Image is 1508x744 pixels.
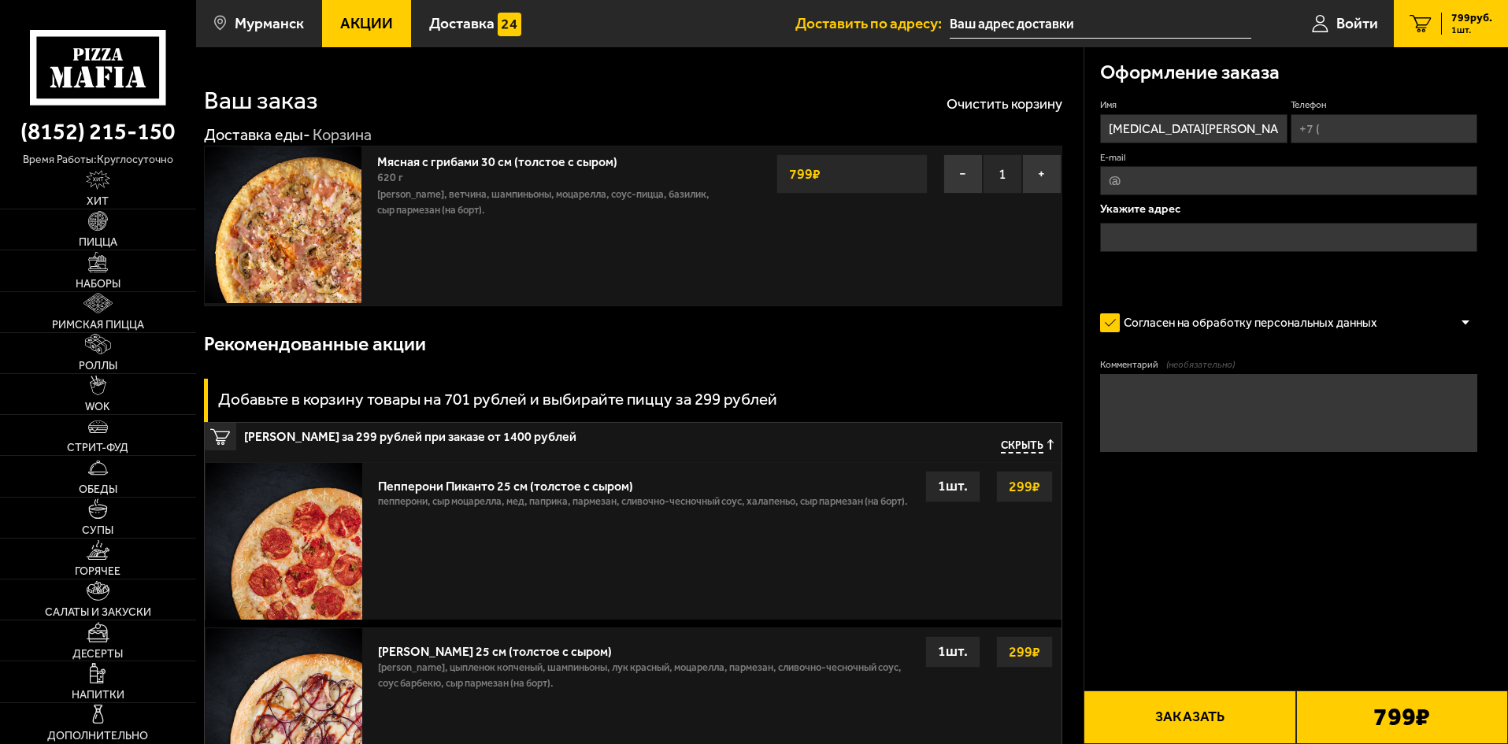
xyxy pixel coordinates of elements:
b: 799 ₽ [1373,705,1430,730]
p: Укажите адрес [1100,203,1477,215]
span: WOK [85,402,110,413]
button: + [1022,154,1062,194]
span: Римская пицца [52,320,144,331]
h1: Ваш заказ [204,88,318,113]
span: Наборы [76,279,120,290]
p: пепперони, сыр Моцарелла, мед, паприка, пармезан, сливочно-чесночный соус, халапеньо, сыр пармеза... [378,494,908,517]
span: Хит [87,196,109,207]
h3: Рекомендованные акции [204,335,426,354]
span: Войти [1336,16,1378,31]
label: Комментарий [1100,358,1477,372]
a: Доставка еды- [204,125,310,144]
span: Доставка [429,16,495,31]
a: Мясная с грибами 30 см (толстое с сыром) [377,150,633,169]
span: Супы [82,525,113,536]
span: Акции [340,16,393,31]
div: [PERSON_NAME] 25 см (толстое с сыром) [378,636,910,659]
button: − [943,154,983,194]
label: Имя [1100,98,1287,112]
img: 15daf4d41897b9f0e9f617042186c801.svg [498,13,521,36]
span: [PERSON_NAME] за 299 рублей при заказе от 1400 рублей [244,423,758,443]
input: +7 ( [1291,114,1477,143]
span: 799 руб. [1451,13,1492,24]
span: Обеды [79,484,117,495]
span: Десерты [72,649,123,660]
span: Роллы [79,361,117,372]
div: Пепперони Пиканто 25 см (толстое с сыром) [378,471,908,494]
span: Пицца [79,237,117,248]
button: Очистить корзину [947,97,1062,111]
strong: 799 ₽ [785,159,824,189]
button: Заказать [1084,690,1295,744]
label: Согласен на обработку персональных данных [1100,307,1393,339]
input: Ваш адрес доставки [950,9,1251,39]
button: Скрыть [1001,439,1054,454]
span: 620 г [377,171,403,184]
div: 1 шт. [925,636,980,668]
h3: Добавьте в корзину товары на 701 рублей и выбирайте пиццу за 299 рублей [218,391,777,408]
label: Телефон [1291,98,1477,112]
strong: 299 ₽ [1005,472,1044,502]
span: Стрит-фуд [67,442,128,453]
span: (необязательно) [1166,358,1235,372]
input: @ [1100,166,1477,195]
span: 1 [983,154,1022,194]
strong: 299 ₽ [1005,637,1044,667]
div: Корзина [313,125,372,146]
span: Горячее [75,566,120,577]
div: 1 шт. [925,471,980,502]
p: [PERSON_NAME], цыпленок копченый, шампиньоны, лук красный, моцарелла, пармезан, сливочно-чесночны... [378,660,910,699]
span: Мурманск [235,16,304,31]
p: [PERSON_NAME], ветчина, шампиньоны, моцарелла, соус-пицца, базилик, сыр пармезан (на борт). [377,187,727,218]
span: Салаты и закуски [45,607,151,618]
span: Напитки [72,690,124,701]
span: 1 шт. [1451,25,1492,35]
label: E-mail [1100,151,1477,165]
span: Дополнительно [47,731,148,742]
span: Доставить по адресу: [795,16,950,31]
h3: Оформление заказа [1100,63,1280,83]
a: Пепперони Пиканто 25 см (толстое с сыром)пепперони, сыр Моцарелла, мед, паприка, пармезан, сливоч... [205,462,1062,620]
span: Скрыть [1001,439,1043,454]
input: Имя [1100,114,1287,143]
